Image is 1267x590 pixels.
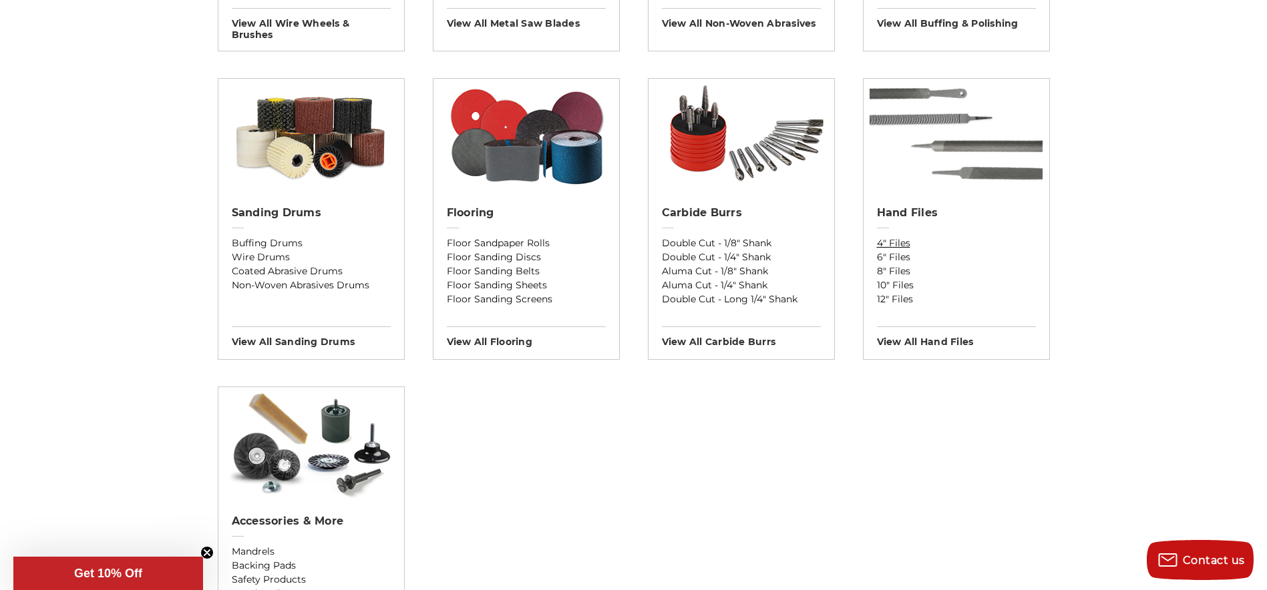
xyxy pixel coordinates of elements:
h3: View All buffing & polishing [877,8,1036,29]
a: Floor Sanding Sheets [447,278,606,292]
a: Double Cut - 1/8" Shank [662,236,821,250]
a: Floor Sanding Discs [447,250,606,264]
span: Get 10% Off [74,567,142,580]
a: Floor Sandpaper Rolls [447,236,606,250]
a: 8" Files [877,264,1036,278]
h2: Sanding Drums [232,206,391,220]
span: Contact us [1183,554,1245,567]
a: 4" Files [877,236,1036,250]
a: 6" Files [877,250,1036,264]
h3: View All metal saw blades [447,8,606,29]
a: Aluma Cut - 1/4" Shank [662,278,821,292]
img: Hand Files [870,79,1043,192]
a: Backing Pads [232,559,391,573]
div: Get 10% OffClose teaser [13,557,203,590]
a: Buffing Drums [232,236,391,250]
h2: Accessories & More [232,515,391,528]
h3: View All flooring [447,326,606,348]
a: Double Cut - Long 1/4" Shank [662,292,821,306]
h3: View All hand files [877,326,1036,348]
h3: View All sanding drums [232,326,391,348]
button: Contact us [1147,540,1254,580]
h2: Carbide Burrs [662,206,821,220]
h3: View All wire wheels & brushes [232,8,391,41]
a: Safety Products [232,573,391,587]
a: Floor Sanding Screens [447,292,606,306]
h3: View All non-woven abrasives [662,8,821,29]
a: Aluma Cut - 1/8" Shank [662,264,821,278]
h3: View All carbide burrs [662,326,821,348]
img: Accessories & More [224,387,397,501]
a: 10" Files [877,278,1036,292]
img: Carbide Burrs [649,79,834,192]
a: Double Cut - 1/4" Shank [662,250,821,264]
button: Close teaser [200,546,214,559]
a: Coated Abrasive Drums [232,264,391,278]
h2: Flooring [447,206,606,220]
a: Wire Drums [232,250,391,264]
a: 12" Files [877,292,1036,306]
img: Flooring [439,79,612,192]
a: Non-Woven Abrasives Drums [232,278,391,292]
a: Mandrels [232,545,391,559]
a: Floor Sanding Belts [447,264,606,278]
h2: Hand Files [877,206,1036,220]
img: Sanding Drums [218,79,404,192]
